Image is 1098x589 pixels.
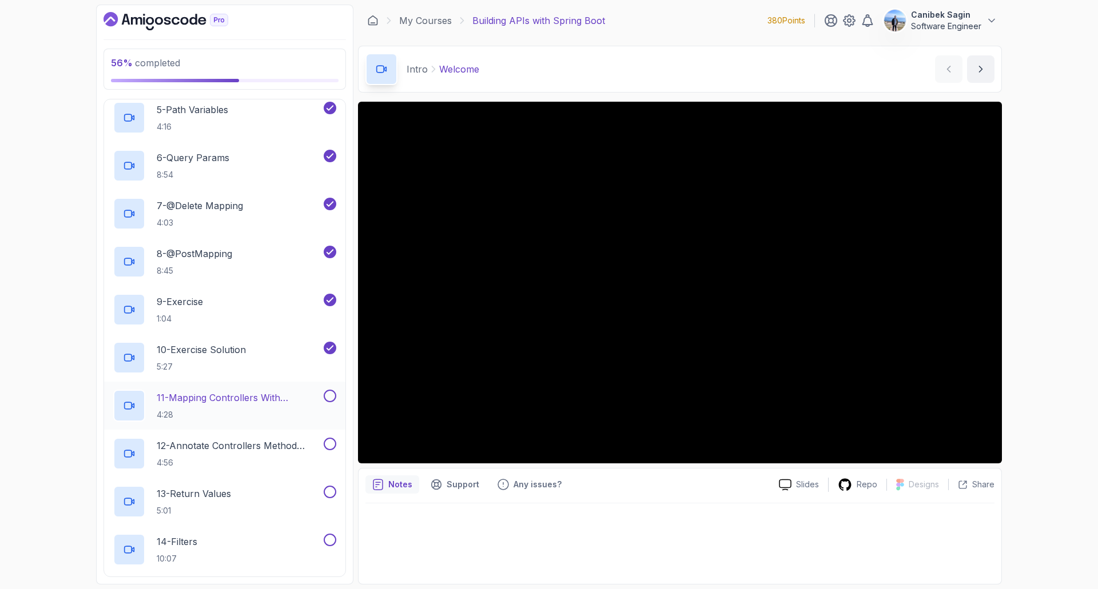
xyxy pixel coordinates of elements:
[157,391,321,404] p: 11 - Mapping Controllers With @Requestmapping
[407,62,428,76] p: Intro
[111,57,133,69] span: 56 %
[972,479,994,490] p: Share
[935,55,962,83] button: previous content
[157,487,231,500] p: 13 - Return Values
[424,475,486,494] button: Support button
[157,199,243,213] p: 7 - @Delete Mapping
[113,342,336,374] button: 10-Exercise Solution5:27
[909,479,939,490] p: Designs
[157,151,229,165] p: 6 - Query Params
[365,475,419,494] button: notes button
[113,150,336,182] button: 6-Query Params8:54
[447,479,479,490] p: Support
[157,169,229,181] p: 8:54
[113,486,336,518] button: 13-Return Values5:01
[796,479,819,490] p: Slides
[911,9,981,21] p: Canibek Sagin
[884,9,997,32] button: user profile imageCanibek SaginSoftware Engineer
[770,479,828,491] a: Slides
[113,438,336,470] button: 12-Annotate Controllers Method Arguments4:56
[113,294,336,326] button: 9-Exercise1:04
[157,457,321,468] p: 4:56
[157,535,197,548] p: 14 - Filters
[157,409,321,420] p: 4:28
[514,479,562,490] p: Any issues?
[439,62,479,76] p: Welcome
[157,247,232,261] p: 8 - @PostMapping
[358,102,1002,463] iframe: 1 - Hi
[491,475,568,494] button: Feedback button
[157,343,246,356] p: 10 - Exercise Solution
[157,121,228,133] p: 4:16
[857,479,877,490] p: Repo
[157,505,231,516] p: 5:01
[104,12,254,30] a: Dashboard
[157,361,246,372] p: 5:27
[113,534,336,566] button: 14-Filters10:07
[157,265,232,277] p: 8:45
[157,103,228,117] p: 5 - Path Variables
[829,478,886,492] a: Repo
[111,57,180,69] span: completed
[884,10,906,31] img: user profile image
[472,14,605,27] p: Building APIs with Spring Boot
[157,295,203,308] p: 9 - Exercise
[157,217,243,229] p: 4:03
[911,21,981,32] p: Software Engineer
[113,390,336,422] button: 11-Mapping Controllers With @Requestmapping4:28
[367,15,379,26] a: Dashboard
[113,102,336,134] button: 5-Path Variables4:16
[113,198,336,230] button: 7-@Delete Mapping4:03
[767,15,805,26] p: 380 Points
[157,553,197,564] p: 10:07
[967,55,994,83] button: next content
[388,479,412,490] p: Notes
[399,14,452,27] a: My Courses
[157,439,321,452] p: 12 - Annotate Controllers Method Arguments
[948,479,994,490] button: Share
[113,246,336,278] button: 8-@PostMapping8:45
[157,313,203,324] p: 1:04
